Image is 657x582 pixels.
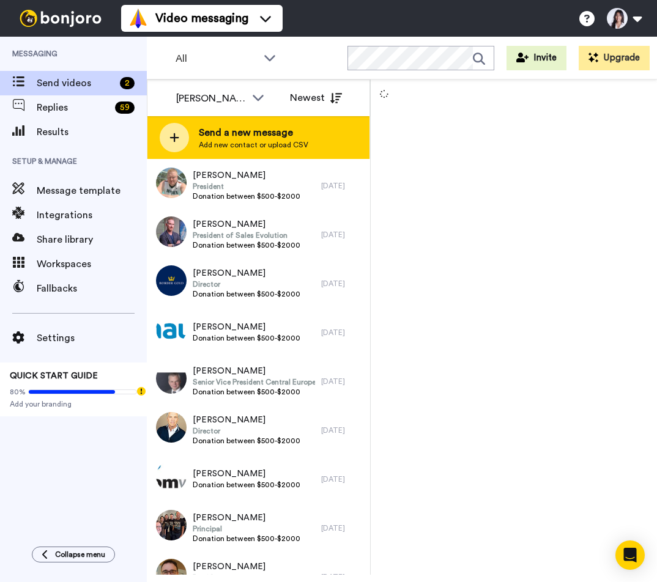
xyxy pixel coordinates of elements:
span: Donation between $500-$2000 [193,387,315,397]
div: [DATE] [321,328,364,337]
span: Donation between $500-$2000 [193,240,300,250]
div: Tooltip anchor [136,386,147,397]
div: [DATE] [321,474,364,484]
span: Principal [193,524,300,534]
div: [DATE] [321,425,364,435]
img: 55a59162-c3a2-4d21-991c-df59db280473.jpg [156,216,187,247]
span: 80% [10,387,26,397]
div: Open Intercom Messenger [615,540,645,570]
span: All [176,51,258,66]
span: [PERSON_NAME] [193,512,300,524]
span: [PERSON_NAME] [193,169,300,182]
img: 89e80351-db5f-48de-9cbd-a2ddb1548170.jpg [156,168,187,198]
span: Donation between $500-$2000 [193,289,300,299]
span: Settings [37,331,147,345]
span: President of Sales Evolution [193,230,300,240]
span: Workspaces [37,257,147,271]
span: Message template [37,183,147,198]
span: Donation between $500-$2000 [193,534,300,543]
div: 2 [120,77,135,89]
span: Director [193,279,300,289]
span: [PERSON_NAME] [193,468,300,480]
span: [PERSON_NAME] [193,218,300,230]
div: [DATE] [321,181,364,191]
img: 4ee67e28-3f1c-48d7-963d-11e9f826bbd1.png [156,314,187,345]
span: Send a new message [199,125,308,140]
span: President [193,182,300,191]
span: Collapse menu [55,550,105,559]
div: [DATE] [321,377,364,386]
span: Add new contact or upload CSV [199,140,308,150]
div: [PERSON_NAME] [176,91,246,106]
span: [PERSON_NAME] [193,561,300,573]
span: Integrations [37,208,147,223]
div: 59 [115,101,135,114]
span: Share library [37,232,147,247]
span: [PERSON_NAME] [193,267,300,279]
div: [DATE] [321,279,364,289]
span: QUICK START GUIDE [10,372,98,380]
span: Donation between $500-$2000 [193,191,300,201]
span: Add your branding [10,399,137,409]
img: bj-logo-header-white.svg [15,10,106,27]
span: Senior Vice President Central Europe [193,377,315,387]
span: [PERSON_NAME] [193,414,300,426]
span: Video messaging [155,10,248,27]
span: Replies [37,100,110,115]
button: Upgrade [579,46,650,70]
span: [PERSON_NAME] [193,321,300,333]
span: Donation between $500-$2000 [193,480,300,490]
span: Fallbacks [37,281,147,296]
img: d74a3872-426d-440c-a75d-e8e0e8c79f49.jpg [156,363,187,394]
img: 26b558f9-f857-4f29-ba43-5b856dec13ac.png [156,265,187,296]
button: Collapse menu [32,547,115,562]
div: [DATE] [321,523,364,533]
span: [PERSON_NAME] [193,365,315,377]
span: Send videos [37,76,115,90]
button: Newest [281,86,351,110]
span: Director [193,426,300,436]
img: 16339075-e347-4086-bc6b-07c6f81adb89.jpg [156,461,187,492]
div: [DATE] [321,572,364,582]
span: Donation between $500-$2000 [193,333,300,343]
span: Donation between $500-$2000 [193,436,300,446]
button: Invite [507,46,566,70]
img: 65e6edfd-39db-41e9-8352-65b946d2227b.jpg [156,510,187,540]
div: [DATE] [321,230,364,240]
img: vm-color.svg [128,9,148,28]
img: 1cb5b78a-af17-447b-b983-f670ff8d717b.jpg [156,412,187,443]
span: Results [37,125,147,139]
